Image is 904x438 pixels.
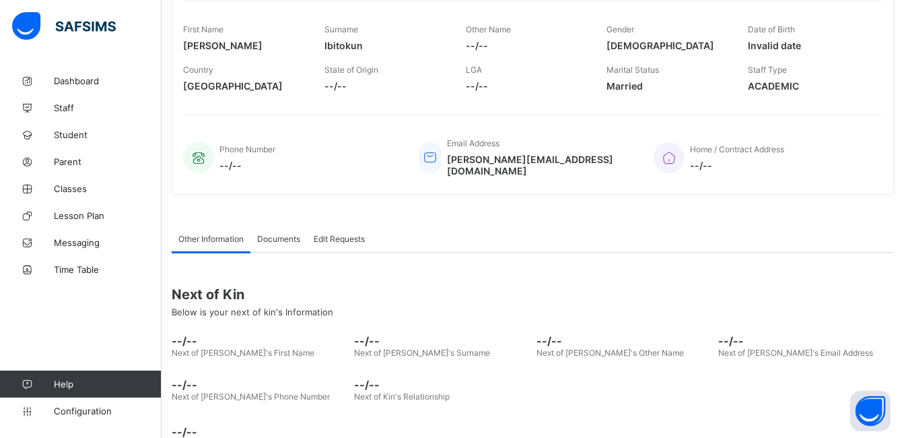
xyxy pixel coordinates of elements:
span: Surname [324,24,358,34]
span: LGA [466,65,482,75]
span: --/-- [354,378,530,392]
span: Help [54,379,161,389]
span: First Name [183,24,223,34]
span: --/-- [718,334,894,348]
span: [DEMOGRAPHIC_DATA] [606,40,728,51]
img: safsims [12,12,116,40]
button: Open asap [850,391,891,431]
span: --/-- [354,334,530,348]
span: Email Address [447,138,499,148]
span: Other Name [466,24,511,34]
span: --/-- [466,80,587,92]
span: [GEOGRAPHIC_DATA] [183,80,304,92]
span: Edit Requests [314,234,365,244]
span: --/-- [172,334,347,348]
span: --/-- [172,378,347,392]
span: Next of [PERSON_NAME]'s Surname [354,348,490,358]
span: Next of Kin's Relationship [354,392,450,402]
span: Classes [54,183,162,194]
span: --/-- [466,40,587,51]
span: Staff Type [748,65,787,75]
span: Parent [54,156,162,167]
span: --/-- [536,334,712,348]
span: Invalid date [748,40,869,51]
span: Date of Birth [748,24,795,34]
span: Country [183,65,213,75]
span: Home / Contract Address [690,144,784,154]
span: Next of [PERSON_NAME]'s Email Address [718,348,873,358]
span: Dashboard [54,75,162,86]
span: ACADEMIC [748,80,869,92]
span: Phone Number [219,144,275,154]
span: Staff [54,102,162,113]
span: Documents [257,234,300,244]
span: Marital Status [606,65,659,75]
span: Next of [PERSON_NAME]'s First Name [172,348,314,358]
span: Other Information [178,234,244,244]
span: Below is your next of kin's Information [172,307,333,317]
span: Gender [606,24,634,34]
span: Messaging [54,237,162,248]
span: [PERSON_NAME] [183,40,304,51]
span: Married [606,80,728,92]
span: Next of [PERSON_NAME]'s Phone Number [172,392,330,402]
span: Next of Kin [172,286,894,303]
span: Time Table [54,264,162,275]
span: --/-- [219,160,275,171]
span: --/-- [324,80,446,92]
span: [PERSON_NAME][EMAIL_ADDRESS][DOMAIN_NAME] [447,154,633,177]
span: Student [54,129,162,140]
span: Ibitokun [324,40,446,51]
span: Configuration [54,406,161,416]
span: Next of [PERSON_NAME]'s Other Name [536,348,684,358]
span: Lesson Plan [54,210,162,221]
span: State of Origin [324,65,378,75]
span: --/-- [690,160,784,171]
